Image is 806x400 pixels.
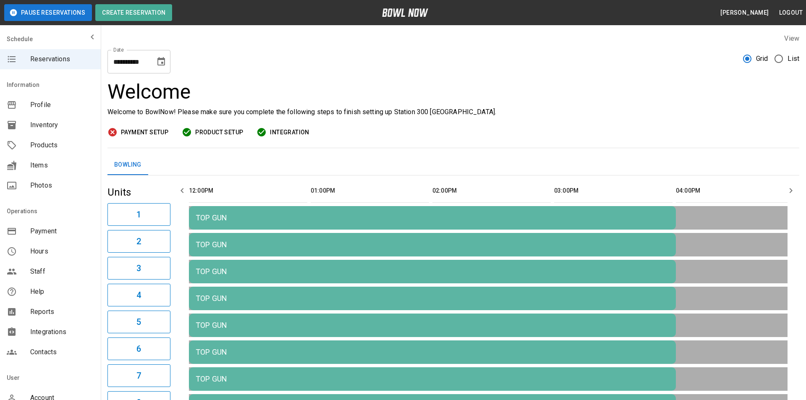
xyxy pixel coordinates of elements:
span: Items [30,160,94,170]
span: Integration [270,127,309,138]
div: TOP GUN [196,240,669,249]
img: logo [382,8,428,17]
button: 2 [107,230,170,253]
th: 02:00PM [432,179,551,203]
button: 3 [107,257,170,280]
button: 6 [107,337,170,360]
button: Create Reservation [95,4,172,21]
div: TOP GUN [196,374,669,383]
span: Products [30,140,94,150]
button: Choose date, selected date is Aug 16, 2025 [153,53,170,70]
span: Contacts [30,347,94,357]
th: 01:00PM [311,179,429,203]
span: Reservations [30,54,94,64]
h6: 4 [136,288,141,302]
div: TOP GUN [196,213,669,222]
span: Help [30,287,94,297]
h3: Welcome [107,80,799,104]
button: 1 [107,203,170,226]
button: Bowling [107,155,148,175]
div: TOP GUN [196,294,669,303]
span: Profile [30,100,94,110]
h6: 3 [136,261,141,275]
label: View [784,34,799,42]
h6: 2 [136,235,141,248]
span: Reports [30,307,94,317]
div: TOP GUN [196,321,669,329]
h5: Units [107,186,170,199]
th: 04:00PM [676,179,794,203]
button: Pause Reservations [4,4,92,21]
span: Grid [756,54,768,64]
span: Inventory [30,120,94,130]
span: Payment [30,226,94,236]
th: 12:00PM [189,179,307,203]
h6: 5 [136,315,141,329]
div: TOP GUN [196,267,669,276]
span: Integrations [30,327,94,337]
h6: 6 [136,342,141,356]
button: Logout [776,5,806,21]
button: 5 [107,311,170,333]
button: 4 [107,284,170,306]
div: TOP GUN [196,348,669,356]
h6: 1 [136,208,141,221]
th: 03:00PM [554,179,673,203]
span: Product Setup [195,127,243,138]
span: Staff [30,267,94,277]
div: inventory tabs [107,155,799,175]
span: List [788,54,799,64]
button: [PERSON_NAME] [717,5,772,21]
span: Photos [30,180,94,191]
p: Welcome to BowlNow! Please make sure you complete the following steps to finish setting up Statio... [107,107,799,117]
h6: 7 [136,369,141,382]
button: 7 [107,364,170,387]
span: Payment Setup [121,127,168,138]
span: Hours [30,246,94,256]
